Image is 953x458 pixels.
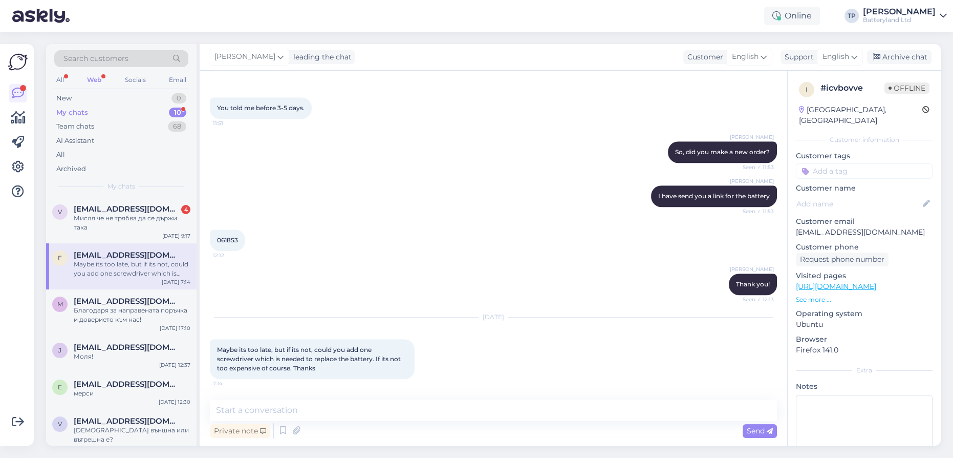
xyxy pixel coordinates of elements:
span: v [58,420,62,428]
div: [DATE] 7:14 [162,278,190,286]
span: You told me before 3-5 days. [217,104,305,112]
div: leading the chat [289,52,352,63]
div: Request phone number [796,253,889,266]
div: My chats [56,108,88,118]
span: [PERSON_NAME] [730,177,774,185]
span: e [58,254,62,262]
span: i [806,86,808,93]
span: Maybe its too late, but if its not, could you add one screwdriver which is needed to replace the ... [217,346,402,372]
span: 061853 [217,236,238,244]
div: [GEOGRAPHIC_DATA], [GEOGRAPHIC_DATA] [799,105,922,126]
div: Team chats [56,121,94,132]
a: [PERSON_NAME]Batteryland Ltd [863,8,947,24]
div: [DATE] 12:30 [159,398,190,406]
span: English [822,51,849,63]
span: Thank you! [736,280,770,288]
div: 68 [168,121,186,132]
span: My chats [107,182,135,191]
input: Add a tag [796,163,933,179]
div: # icvbovve [820,82,884,94]
div: Customer [683,52,723,63]
div: Online [764,7,820,25]
p: Operating system [796,308,933,319]
p: Firefox 141.0 [796,345,933,356]
div: [DATE] 12:37 [159,361,190,369]
div: [DEMOGRAPHIC_DATA] външна или вътрешна е? [74,426,190,444]
div: 4 [181,205,190,214]
a: [URL][DOMAIN_NAME] [796,282,876,291]
span: vwvalko@abv.bg [74,204,180,214]
div: [DATE] 17:10 [160,324,190,332]
span: e [58,383,62,391]
span: [PERSON_NAME] [214,51,275,63]
span: v [58,208,62,216]
div: Web [85,73,103,87]
span: [PERSON_NAME] [730,133,774,141]
div: Customer information [796,135,933,144]
p: Visited pages [796,270,933,281]
div: All [56,150,65,160]
div: Archived [56,164,86,174]
div: Private note [210,424,270,438]
div: [PERSON_NAME] [863,8,936,16]
div: Мисля че не трябва да се държи така [74,214,190,232]
input: Add name [796,198,921,210]
div: All [54,73,66,87]
div: New [56,93,72,103]
div: AI Assistant [56,136,94,146]
p: Customer tags [796,151,933,161]
p: Customer email [796,216,933,227]
span: Send [747,426,773,435]
div: 10 [169,108,186,118]
span: vwvalko@abv.bg [74,417,180,426]
span: marcellocassanelli@hotmaail.it [74,297,180,306]
div: Extra [796,366,933,375]
span: I have send you a link for the battery [658,192,770,200]
span: Search customers [63,53,128,64]
div: мерси [74,389,190,398]
span: j [58,346,61,354]
div: Моля! [74,352,190,361]
span: 7:14 [213,380,251,387]
span: So, did you make a new order? [675,148,770,156]
div: [DATE] 12:18 [160,444,190,452]
span: m [57,300,63,308]
img: Askly Logo [8,52,28,72]
div: Socials [123,73,148,87]
p: Customer phone [796,242,933,253]
div: TP [844,9,859,23]
span: eduardharsing@yahoo.com [74,251,180,260]
p: See more ... [796,295,933,304]
span: [PERSON_NAME] [730,265,774,273]
span: 11:51 [213,119,251,127]
div: Email [167,73,188,87]
div: Support [781,52,814,63]
span: Seen ✓ 12:13 [735,296,774,303]
p: Customer name [796,183,933,194]
div: [DATE] 9:17 [162,232,190,240]
span: elektra_co@abv.bg [74,380,180,389]
p: Notes [796,381,933,392]
p: Browser [796,334,933,345]
span: 12:12 [213,252,251,259]
div: 0 [171,93,186,103]
div: Archive chat [867,50,932,64]
span: English [732,51,759,63]
span: jeduah@gmail.com [74,343,180,352]
div: Maybe its too late, but if its not, could you add one screwdriver which is needed to replace the ... [74,260,190,278]
div: Благодаря за направената поръчка и доверието към нас! [74,306,190,324]
span: Offline [884,82,929,94]
p: [EMAIL_ADDRESS][DOMAIN_NAME] [796,227,933,238]
span: Seen ✓ 11:53 [735,163,774,171]
div: Batteryland Ltd [863,16,936,24]
span: Seen ✓ 11:53 [735,207,774,215]
p: Ubuntu [796,319,933,330]
div: [DATE] [210,313,777,322]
